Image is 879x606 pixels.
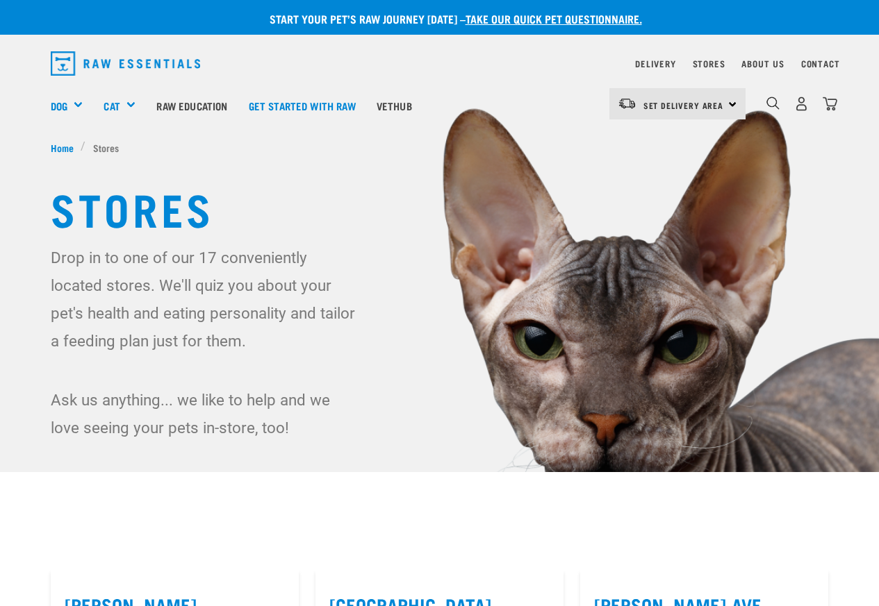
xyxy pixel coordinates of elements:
[104,98,120,114] a: Cat
[635,61,675,66] a: Delivery
[766,96,780,110] img: home-icon-1@2x.png
[146,78,238,133] a: Raw Education
[693,61,725,66] a: Stores
[741,61,784,66] a: About Us
[643,103,724,108] span: Set Delivery Area
[51,140,81,155] a: Home
[51,183,829,233] h1: Stores
[51,140,829,155] nav: breadcrumbs
[794,96,809,111] img: user.png
[823,96,837,111] img: home-icon@2x.png
[51,51,201,76] img: Raw Essentials Logo
[238,78,366,133] a: Get started with Raw
[51,98,67,114] a: Dog
[618,97,636,110] img: van-moving.png
[40,46,840,81] nav: dropdown navigation
[801,61,840,66] a: Contact
[466,15,642,22] a: take our quick pet questionnaire.
[51,140,74,155] span: Home
[51,386,362,441] p: Ask us anything... we like to help and we love seeing your pets in-store, too!
[51,244,362,355] p: Drop in to one of our 17 conveniently located stores. We'll quiz you about your pet's health and ...
[366,78,422,133] a: Vethub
